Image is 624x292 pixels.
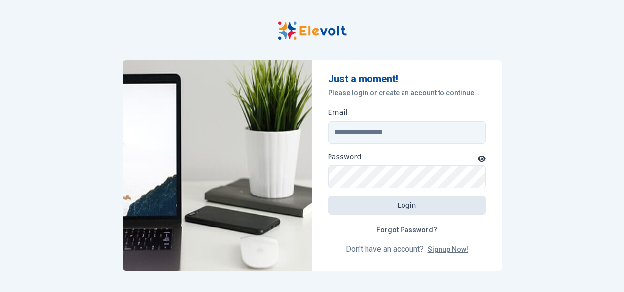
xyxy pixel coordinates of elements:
[123,60,312,271] img: Elevolt
[278,21,347,40] img: Elevolt
[328,88,486,97] p: Please login or create an account to continue...
[368,221,445,239] a: Forgot Password?
[428,245,468,253] a: Signup Now!
[328,152,362,162] label: Password
[328,107,348,117] label: Email
[328,196,486,215] button: Login
[328,72,486,86] p: Just a moment!
[575,245,624,292] iframe: Chat Widget
[328,243,486,255] p: Don't have an account?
